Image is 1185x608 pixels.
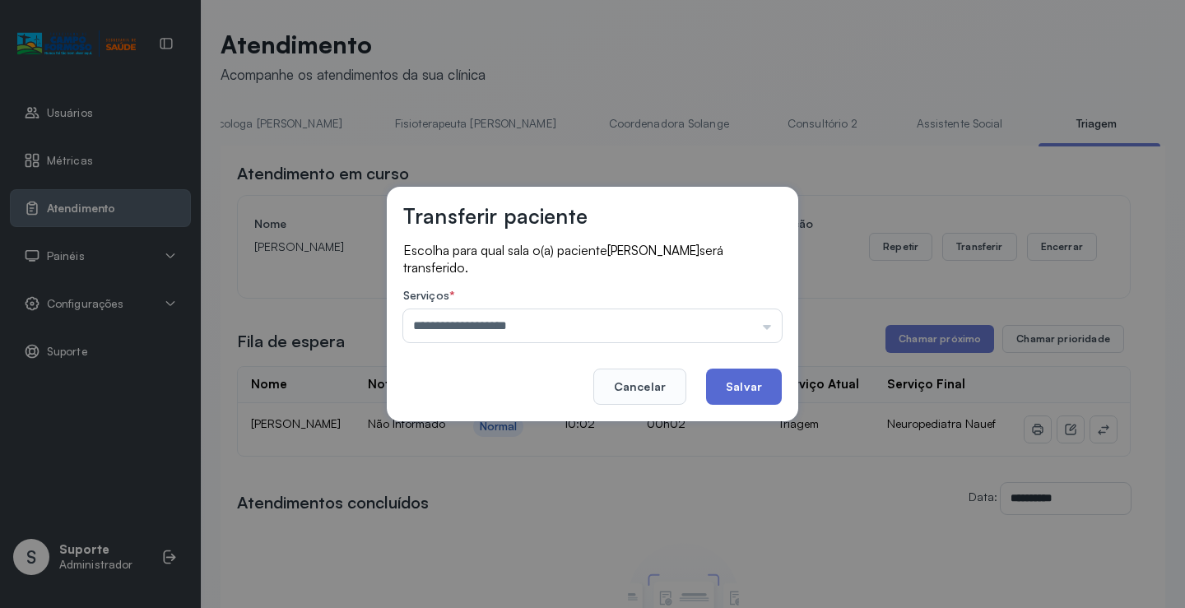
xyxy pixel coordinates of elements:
[706,369,782,405] button: Salvar
[403,242,782,276] p: Escolha para qual sala o(a) paciente será transferido.
[593,369,686,405] button: Cancelar
[607,243,699,258] span: [PERSON_NAME]
[403,288,449,302] span: Serviços
[403,203,588,229] h3: Transferir paciente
